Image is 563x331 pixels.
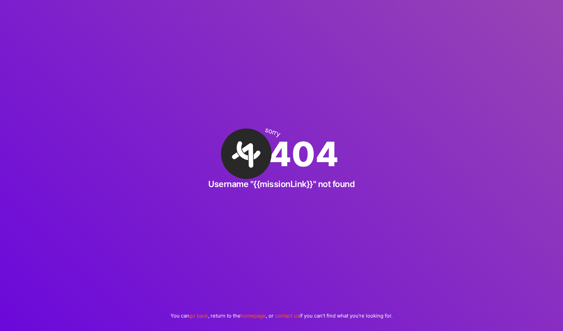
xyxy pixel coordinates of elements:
[241,312,266,319] a: homepage
[208,179,355,189] h2: Username "{{missionLink}}" not found
[170,312,393,319] p: You can , return to the , or if you can't find what you're looking for.
[224,128,339,179] div: 404
[212,120,280,188] img: A·Team
[264,126,281,138] div: sorry
[189,312,208,319] a: go back
[275,312,300,319] a: contact us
